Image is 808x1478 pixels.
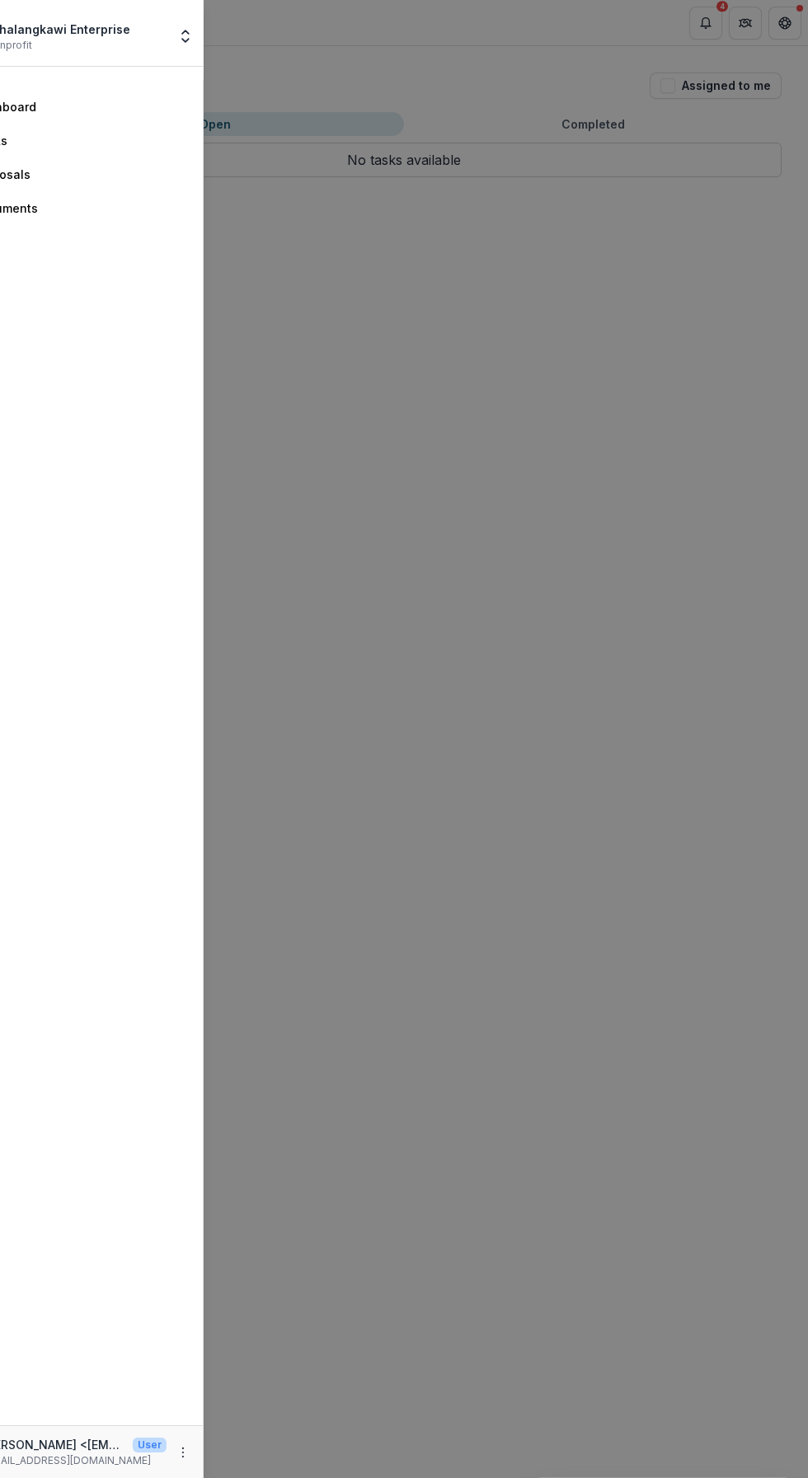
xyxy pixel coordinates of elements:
button: Open entity switcher [174,20,197,53]
p: User [133,1438,167,1452]
button: More [173,1443,193,1462]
